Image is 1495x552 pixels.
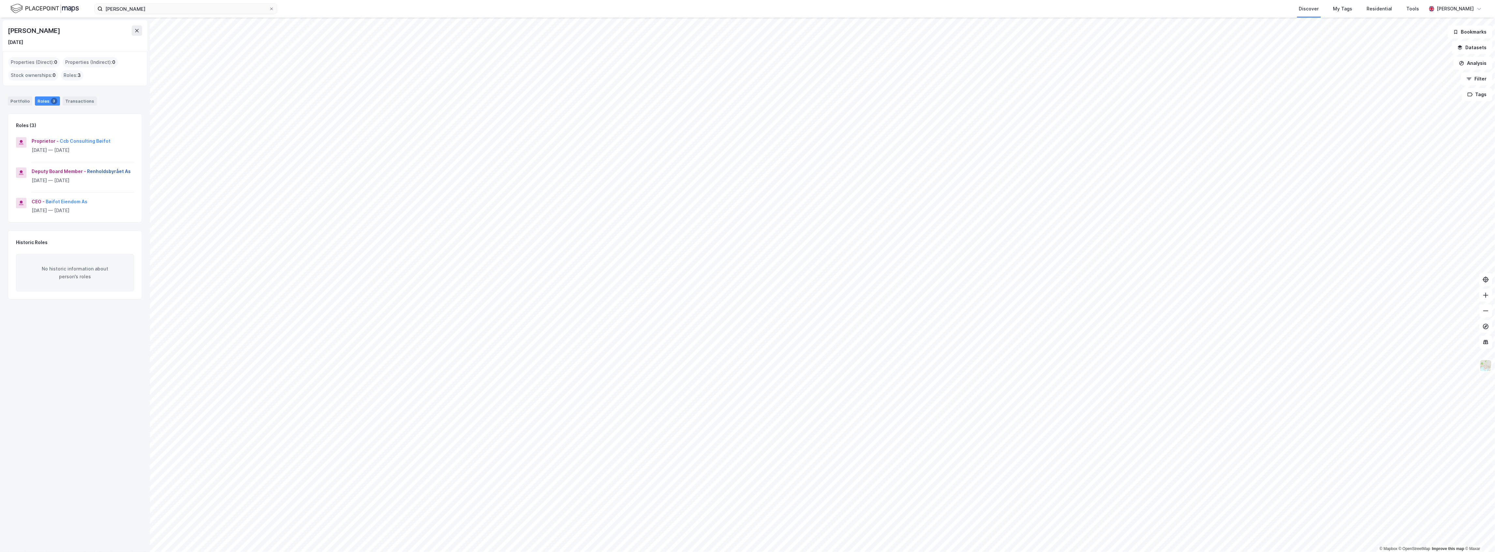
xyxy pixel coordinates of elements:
[1380,546,1398,551] a: Mapbox
[1454,57,1492,70] button: Analysis
[1333,5,1353,13] div: My Tags
[8,96,32,106] div: Portfolio
[32,207,134,214] div: [DATE] — [DATE]
[1437,5,1474,13] div: [PERSON_NAME]
[78,71,81,79] span: 3
[112,58,115,66] span: 0
[8,70,58,80] div: Stock ownerships :
[1480,359,1492,372] img: Z
[61,70,83,80] div: Roles :
[10,3,79,14] img: logo.f888ab2527a4732fd821a326f86c7f29.svg
[8,25,61,36] div: [PERSON_NAME]
[35,96,60,106] div: Roles
[8,57,60,67] div: Properties (Direct) :
[52,71,56,79] span: 0
[8,38,23,46] div: [DATE]
[103,4,269,14] input: Search by address, cadastre, landlords, tenants or people
[16,239,48,246] div: Historic Roles
[1462,521,1495,552] div: Kontrollprogram for chat
[32,177,134,184] div: [DATE] — [DATE]
[51,98,57,104] div: 3
[1367,5,1392,13] div: Residential
[1452,41,1492,54] button: Datasets
[32,146,134,154] div: [DATE] — [DATE]
[63,57,118,67] div: Properties (Indirect) :
[1462,521,1495,552] iframe: Chat Widget
[1407,5,1419,13] div: Tools
[1432,546,1464,551] a: Improve this map
[1462,88,1492,101] button: Tags
[1399,546,1430,551] a: OpenStreetMap
[63,96,97,106] div: Transactions
[1299,5,1319,13] div: Discover
[54,58,57,66] span: 0
[1448,25,1492,38] button: Bookmarks
[16,254,134,291] div: No historic information about person's roles
[1461,72,1492,85] button: Filter
[16,122,36,129] div: Roles (3)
